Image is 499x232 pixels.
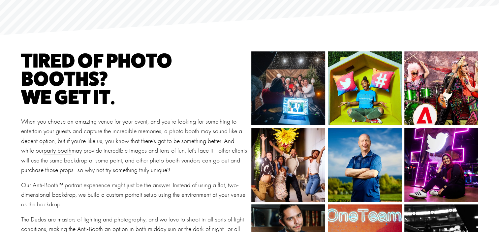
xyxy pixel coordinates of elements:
[233,51,344,125] img: 241107_MOUNTAIN WINERY-9.jpg
[386,51,497,125] img: 250107_Adobe_RockBand_0487.jpg
[309,51,420,125] img: 200114_Twitter3342.jpg
[21,51,248,106] h1: Tired of photo booths? we get it.
[21,117,248,175] p: When you choose an amazing venue for your event, and you're looking for something to entertain yo...
[386,128,497,202] img: 20-01-16_TwitterHashtag6019.jpg
[251,119,325,217] img: 240806_CEMA_AntiBooth_0576.jpg
[44,147,72,154] a: party booth
[327,128,425,202] img: CEMA_18-07-22_7943.jpg
[21,180,248,209] p: Our Anti-Booth™ portrait experience might just be the answer. Instead of using a flat, two-dimens...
